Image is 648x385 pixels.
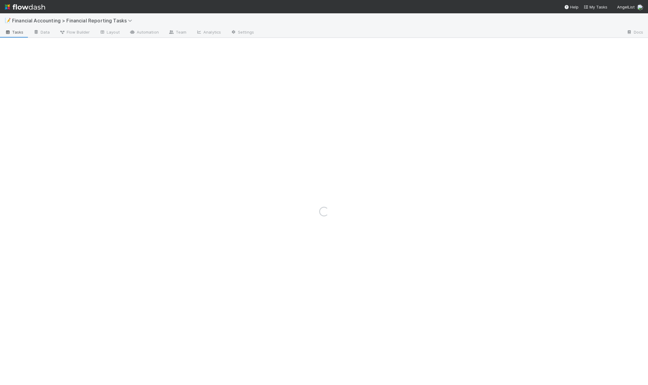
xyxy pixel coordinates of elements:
a: Docs [622,28,648,38]
a: Automation [125,28,164,38]
span: AngelList [617,5,635,9]
a: Analytics [191,28,226,38]
span: Financial Accounting > Financial Reporting Tasks [12,18,135,24]
span: 📝 [5,18,11,23]
a: Layout [95,28,125,38]
span: My Tasks [583,5,607,9]
div: Help [564,4,579,10]
a: Team [164,28,191,38]
a: Settings [226,28,259,38]
a: Data [28,28,55,38]
img: logo-inverted-e16ddd16eac7371096b0.svg [5,2,45,12]
a: Flow Builder [55,28,95,38]
a: My Tasks [583,4,607,10]
span: Tasks [5,29,24,35]
span: Flow Builder [59,29,90,35]
img: avatar_c0d2ec3f-77e2-40ea-8107-ee7bdb5edede.png [637,4,643,10]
